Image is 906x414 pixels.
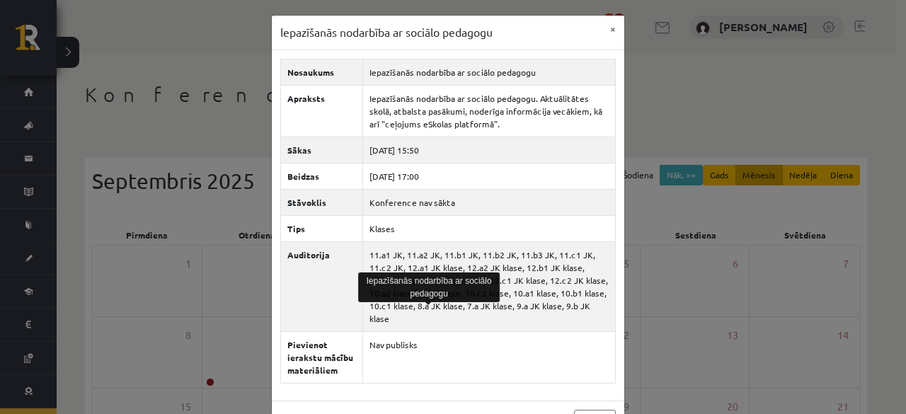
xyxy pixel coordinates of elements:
[280,137,362,163] th: Sākas
[602,16,624,42] button: ×
[362,137,615,163] td: [DATE] 15:50
[362,59,615,85] td: Iepazīšanās nodarbība ar sociālo pedagogu
[280,241,362,331] th: Auditorija
[280,189,362,215] th: Stāvoklis
[362,215,615,241] td: Klases
[362,85,615,137] td: Iepazīšanās nodarbība ar sociālo pedagogu. Aktuālitātes skolā, atbalsta pasākumi, noderīga inform...
[280,24,493,41] h3: Iepazīšanās nodarbība ar sociālo pedagogu
[362,241,615,331] td: 11.a1 JK, 11.a2 JK, 11.b1 JK, 11.b2 JK, 11.b3 JK, 11.c1 JK, 11.c2 JK, 12.a1 JK klase, 12.a2 JK kl...
[362,331,615,383] td: Nav publisks
[280,85,362,137] th: Apraksts
[362,163,615,189] td: [DATE] 17:00
[362,189,615,215] td: Konference nav sākta
[280,163,362,189] th: Beidzas
[280,59,362,85] th: Nosaukums
[280,215,362,241] th: Tips
[280,331,362,383] th: Pievienot ierakstu mācību materiāliem
[358,272,500,302] div: Iepazīšanās nodarbība ar sociālo pedagogu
